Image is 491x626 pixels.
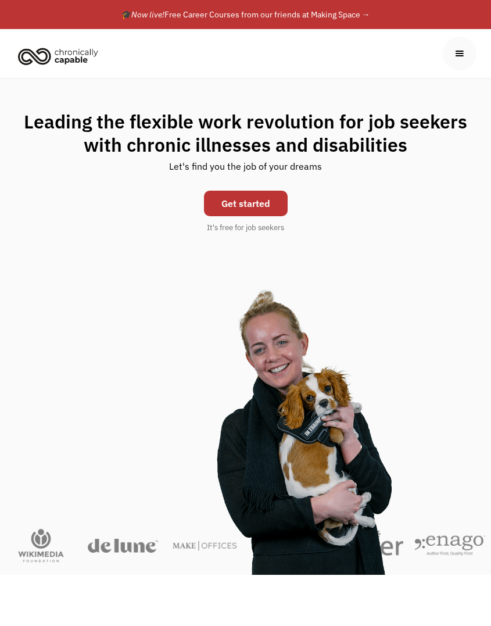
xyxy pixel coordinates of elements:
h1: Leading the flexible work revolution for job seekers with chronic illnesses and disabilities [12,110,479,156]
div: 🎓 Free Career Courses from our friends at Making Space → [121,8,370,22]
a: Get started [204,191,288,216]
em: Now live! [131,9,164,20]
div: It's free for job seekers [207,222,284,234]
img: Chronically Capable logo [15,43,102,69]
div: menu [443,37,476,70]
div: Let's find you the job of your dreams [169,156,322,185]
a: home [15,43,107,69]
